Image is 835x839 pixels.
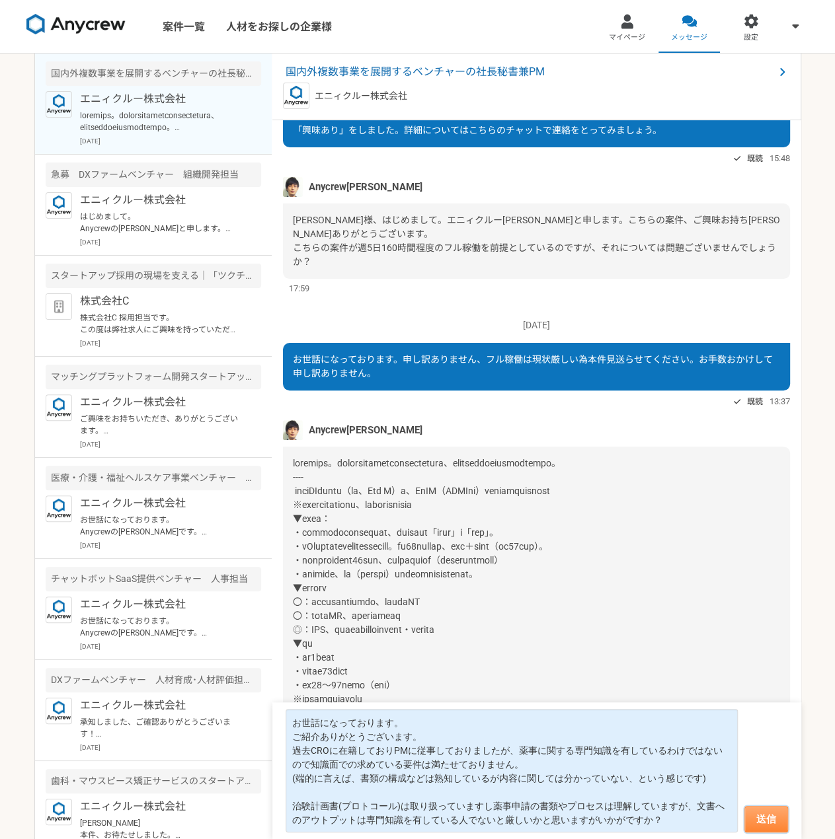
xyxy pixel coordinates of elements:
p: エニィクルー株式会社 [80,495,243,511]
p: エニィクルー株式会社 [315,89,407,103]
p: 株式会社C [80,293,243,309]
p: エニィクルー株式会社 [80,91,243,107]
span: 既読 [747,394,763,410]
p: エニィクルー株式会社 [80,698,243,713]
p: 承知しました、ご確認ありがとうございます！ ぜひ、また別件でご相談できればと思いますので、引き続き、宜しくお願いいたします。 [80,716,243,740]
span: 15:48 [770,152,790,164]
img: 8DqYSo04kwAAAAASUVORK5CYII= [26,14,126,35]
p: [DATE] [80,237,261,247]
div: スタートアップ採用の現場を支える｜「ツクチム」の媒体運用・ディレクション担当 [46,264,261,288]
img: logo_text_blue_01.png [46,91,72,118]
img: logo_text_blue_01.png [46,597,72,623]
div: 急募 DXファームベンチャー 組織開発担当 [46,163,261,187]
img: logo_text_blue_01.png [46,799,72,825]
div: チャットボットSaaS提供ベンチャー 人事担当 [46,567,261,591]
img: logo_text_blue_01.png [46,495,72,522]
p: エニィクルー株式会社 [80,799,243,815]
p: はじめまして。 Anycrewの[PERSON_NAME]と申します。 本案件でご活躍頂けるのではと思いご連絡を差し上げました。 案件ページの内容をご確認頂き、もし条件など合致されるようでしたら... [80,211,243,235]
span: お世話になっております。申し訳ありません、フル稼働は現状厳しい為本件見送らせてください。お手数おかけして申し訳ありません。 [293,354,773,379]
p: ご興味をお持ちいただき、ありがとうございます。 現在、多数の方よりご応募をいただいておりますので、プロフィールをもとに社内で検討させて頂き、ご面談にお繋ぎできそうでしたら、改めてご連絡させて頂き... [80,413,243,437]
span: 設定 [744,32,758,43]
p: [DATE] [80,641,261,651]
p: [DATE] [80,540,261,550]
div: DXファームベンチャー 人材育成･人材評価担当（月1出社できる方歓迎） [46,668,261,692]
img: logo_text_blue_01.png [46,394,72,421]
p: エニィクルー株式会社 [80,192,243,208]
p: [DATE] [283,318,790,332]
div: マッチングプラットフォーム開発スタートアップ 人材・BPO領域の新規事業開発 [46,365,261,389]
p: エニィクルー株式会社 [80,597,243,612]
span: loremips。dolorsitametconsectetura、elitseddoeiusmodtempo。 ---- inciDIduntu（la、Etd M）a、EnIM（ADMIni）... [293,458,600,732]
span: 13:37 [770,395,790,408]
span: Anycrew[PERSON_NAME] [309,423,422,437]
textarea: お世話になっております。 ご紹介ありがとうございます。 過去CROに在籍しておりPMに従事しておりましたが、薬事に関する専門知識を有しているわけではないので知識面での求めている要件は満たせており... [286,709,738,832]
span: 17:59 [289,282,309,295]
img: naoya%E3%81%AE%E3%82%B3%E3%83%92%E3%82%9A%E3%83%BC.jpeg [283,177,303,197]
span: メッセージ [671,32,707,43]
p: [DATE] [80,743,261,752]
div: 国内外複数事業を展開するベンチャーの社長秘書兼PM [46,61,261,86]
button: 送信 [744,806,788,832]
img: logo_text_blue_01.png [46,698,72,724]
p: [DATE] [80,439,261,449]
p: [DATE] [80,338,261,348]
span: 既読 [747,151,763,166]
p: お世話になっております。 Anycrewの[PERSON_NAME]です。 ご経歴を拝見させていただき、お声がけさせていただきました。 こちらの案件の応募はいかがでしょうか？ 必須スキル面をご確... [80,514,243,538]
span: [PERSON_NAME]様、はじめまして。エニィクルー[PERSON_NAME]と申します。こちらの案件、ご興味お持ち[PERSON_NAME]ありがとうございます。 こちらの案件が週5日16... [293,215,780,267]
span: Anycrew[PERSON_NAME] [309,180,422,194]
span: 国内外複数事業を展開するベンチャーの社長秘書兼PM [286,64,774,80]
img: naoya%E3%81%AE%E3%82%B3%E3%83%92%E3%82%9A%E3%83%BC.jpeg [283,420,303,440]
img: default_org_logo-42cde973f59100197ec2c8e796e4974ac8490bb5b08a0eb061ff975e4574aa76.png [46,293,72,320]
img: logo_text_blue_01.png [283,83,309,109]
div: 歯科・マウスピース矯正サービスのスタートアップ 採用リーダー（候補） [46,769,261,793]
span: 「興味あり」をしました。詳細についてはこちらのチャットで連絡をとってみましょう。 [293,125,662,135]
p: お世話になっております。 Anycrewの[PERSON_NAME]です。 ご経歴を拝見させていただき、お声がけさせていただきました。 こちらの案件の応募はいかがでしょうか？ 必須スキル面をご確... [80,615,243,639]
p: エニィクルー株式会社 [80,394,243,410]
div: 医療・介護・福祉ヘルスケア事業ベンチャー 人事統括ポジション（労務メイン） [46,466,261,490]
p: loremips。dolorsitametconsectetura、elitseddoeiusmodtempo。 ---- inciDIduntu（la、Etd M）a、EnIM（ADMIni）... [80,110,243,133]
p: 株式会社C 採用担当です。 この度は弊社求人にご興味を持っていただきありがとうございます。 プロフィールを拝見し検討させていただいた結果、 誠に残念ながら今回のタイミングではご希望に沿えない結果... [80,312,243,336]
p: [DATE] [80,136,261,146]
img: logo_text_blue_01.png [46,192,72,219]
span: マイページ [609,32,645,43]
